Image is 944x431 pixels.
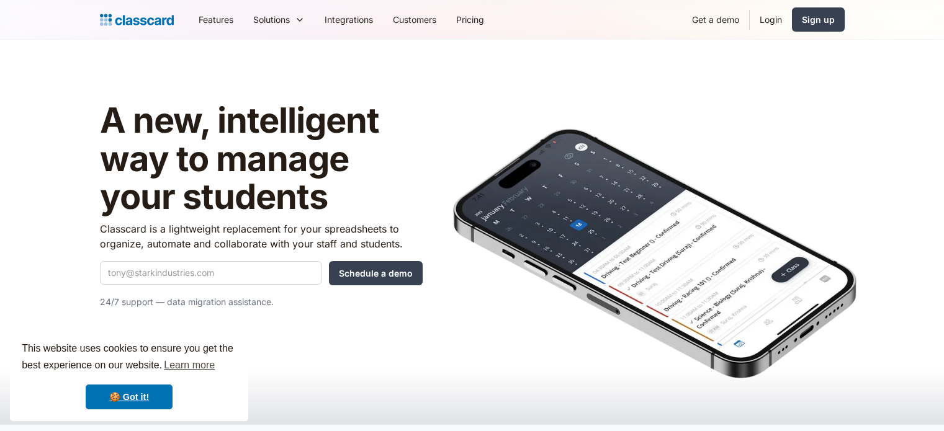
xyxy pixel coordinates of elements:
[792,7,845,32] a: Sign up
[22,341,236,375] span: This website uses cookies to ensure you get the best experience on our website.
[189,6,243,33] a: Features
[682,6,749,33] a: Get a demo
[253,13,290,26] div: Solutions
[750,6,792,33] a: Login
[243,6,315,33] div: Solutions
[100,102,423,216] h1: A new, intelligent way to manage your students
[315,6,383,33] a: Integrations
[802,13,835,26] div: Sign up
[383,6,446,33] a: Customers
[100,261,321,285] input: tony@starkindustries.com
[329,261,423,285] input: Schedule a demo
[10,329,248,421] div: cookieconsent
[100,11,174,29] a: Logo
[100,261,423,285] form: Quick Demo Form
[446,6,494,33] a: Pricing
[86,384,173,409] a: dismiss cookie message
[100,221,423,251] p: Classcard is a lightweight replacement for your spreadsheets to organize, automate and collaborat...
[100,295,423,309] p: 24/7 support — data migration assistance.
[162,356,217,375] a: learn more about cookies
